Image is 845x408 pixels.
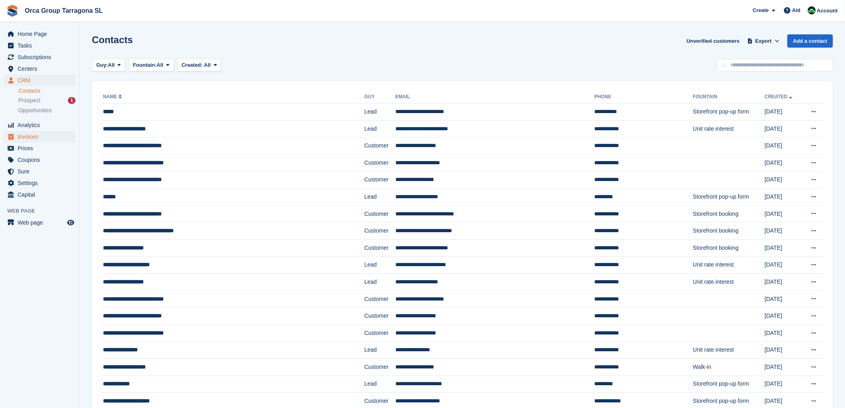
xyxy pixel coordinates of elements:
a: menu [4,119,75,131]
a: menu [4,189,75,200]
font: Customer [364,176,389,183]
font: Fountain: [133,62,157,68]
font: Contacts [92,34,133,45]
font: [DATE] [765,159,782,166]
font: Prices [18,145,33,151]
font: [DATE] [765,125,782,132]
font: [DATE] [765,364,782,370]
font: Customer [364,312,389,319]
font: Capital [18,191,35,198]
font: Invoices [18,133,38,140]
a: menu [4,154,75,165]
font: Guy: [96,62,108,68]
font: Sure [18,168,30,175]
font: Account [817,8,838,14]
font: Orca Group Tarragona SL [25,7,103,14]
font: Lead [364,346,377,353]
font: Customer [364,142,389,149]
button: Created: All [177,59,222,72]
font: Name [103,94,117,100]
font: Lead [364,380,377,387]
font: Lead [364,125,377,132]
font: Lead [364,193,377,200]
font: [DATE] [765,176,782,183]
font: Unit rate interest [693,346,734,353]
font: Centers [18,66,37,72]
a: Unverified customers [683,34,743,48]
font: Unit rate interest [693,279,734,285]
font: [DATE] [765,330,782,336]
font: [DATE] [765,312,782,319]
a: Add a contact [787,34,833,48]
font: Customer [364,364,389,370]
font: Home Page [18,31,47,37]
img: stora-icon-8386f47178a22dfd0bd8f6a31ec36ba5ce8667c1dd55bd0f319d3a0aa187defe.svg [6,5,18,17]
font: Customer [364,330,389,336]
font: Subscriptions [18,54,51,60]
font: Web page [7,208,35,214]
button: Guy: All [92,59,125,72]
font: Tasks [18,42,32,49]
font: Settings [18,180,38,186]
a: menu [4,177,75,189]
font: [DATE] [765,398,782,404]
font: Aid [792,7,801,13]
font: Customer [364,398,389,404]
button: Fountain: All [129,59,174,72]
font: [DATE] [765,211,782,217]
font: [DATE] [765,380,782,387]
font: All [204,62,211,68]
font: Customer [364,227,389,234]
font: Prospect [18,97,40,103]
a: Store Preview [66,218,75,227]
a: menu [4,131,75,142]
font: Lead [364,108,377,115]
font: Customer [364,296,389,302]
font: Coupons [18,157,40,163]
font: Create [753,7,769,13]
a: Contacts [18,87,75,95]
font: Created [765,94,787,100]
font: Unit rate interest [693,261,734,268]
font: Analytics [18,122,40,128]
a: Opportunities [18,106,75,115]
a: menu [4,40,75,51]
font: Lead [364,279,377,285]
font: Export [756,38,772,44]
a: menu [4,217,75,228]
font: [DATE] [765,227,782,234]
font: Created: [182,62,203,68]
a: menu [4,166,75,177]
font: Add a contact [793,38,827,44]
font: All [108,62,115,68]
font: Storefront pop-up form [693,108,749,115]
a: menu [4,143,75,154]
a: menu [4,63,75,74]
font: [DATE] [765,296,782,302]
img: Tania [808,6,816,14]
font: Customer [364,211,389,217]
font: Storefront booking [693,245,738,251]
font: All [157,62,163,68]
font: Opportunities [18,107,52,113]
a: menu [4,75,75,86]
font: [DATE] [765,346,782,353]
font: Web page [18,219,43,226]
font: CRM [18,77,30,84]
font: [DATE] [765,142,782,149]
font: Unverified customers [686,38,740,44]
a: menu [4,28,75,40]
font: Storefront booking [693,211,738,217]
font: [DATE] [765,279,782,285]
font: Lead [364,261,377,268]
font: 1 [70,98,73,103]
font: Customer [364,245,389,251]
font: Phone [595,94,612,100]
font: Fountain [693,94,717,100]
font: Customer [364,159,389,166]
a: Prospect 1 [18,96,75,105]
font: Guy [364,94,375,100]
font: Unit rate interest [693,125,734,132]
font: Storefront pop-up form [693,380,749,387]
font: Walk-in [693,364,711,370]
